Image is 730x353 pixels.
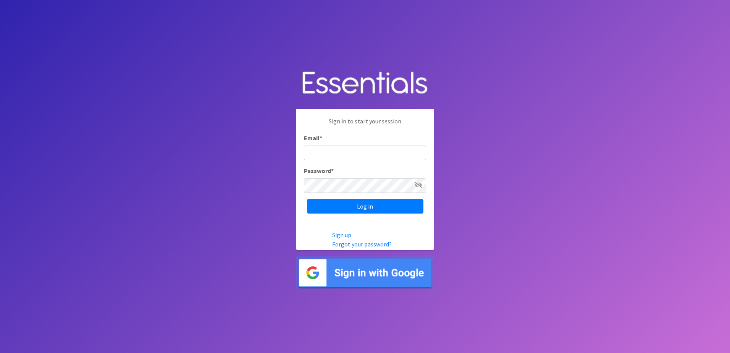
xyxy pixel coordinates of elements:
[307,199,423,214] input: Log in
[304,166,334,175] label: Password
[296,64,434,103] img: Human Essentials
[304,117,426,133] p: Sign in to start your session
[296,256,434,290] img: Sign in with Google
[331,167,334,175] abbr: required
[320,134,322,142] abbr: required
[304,133,322,142] label: Email
[332,240,392,248] a: Forgot your password?
[332,231,351,239] a: Sign up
